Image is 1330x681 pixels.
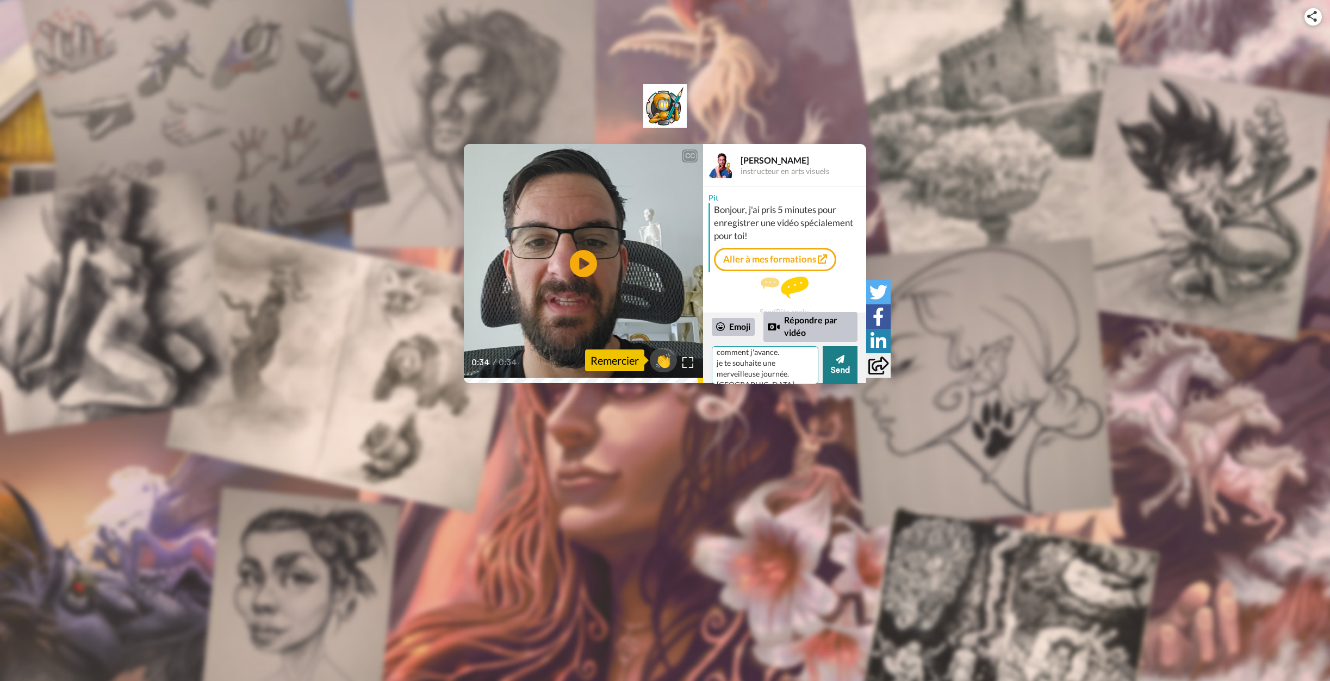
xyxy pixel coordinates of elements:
div: Répondre par vidéo [763,312,857,342]
span: 0:34 [471,356,490,369]
img: Full screen [682,357,693,368]
span: 0:34 [499,356,518,369]
textarea: Bonjour Pit, merci pour ce petit message. Je noircis mon carnet de perspectives et pour l'instant... [712,346,818,384]
div: instructeur en arts visuels [741,167,866,176]
div: CC [683,151,697,161]
img: ic_share.svg [1307,11,1317,22]
button: 👏 [650,348,677,372]
a: Aller à mes formations [714,248,836,271]
div: Send Pit a reply. [703,277,866,316]
div: [PERSON_NAME] [741,155,866,165]
div: Pit [703,187,866,203]
img: message.svg [761,277,809,298]
div: Reply by Video [768,320,780,333]
img: Profile Image [709,152,735,178]
div: Remercier [585,349,644,371]
span: / [493,356,496,369]
div: Emoji [712,318,755,335]
button: Send [823,346,857,384]
div: Bonjour, j'ai pris 5 minutes pour enregistrer une vidéo spécialement pour toi! [714,203,863,242]
span: 👏 [650,352,677,369]
img: logo [643,84,687,128]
